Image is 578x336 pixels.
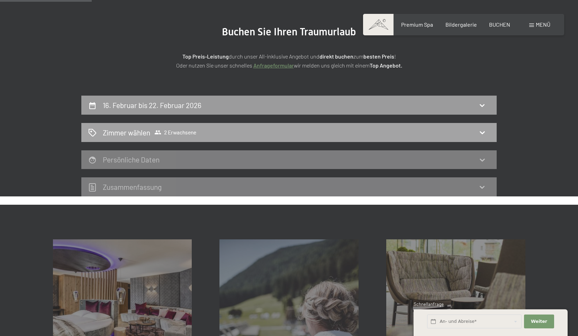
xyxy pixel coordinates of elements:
[222,26,356,38] span: Buchen Sie Ihren Traumurlaub
[524,315,554,329] button: Weiter
[103,183,162,191] h2: Zusammen­fassung
[370,62,402,69] strong: Top Angebot.
[401,21,433,28] a: Premium Spa
[103,127,150,138] h2: Zimmer wählen
[103,155,160,164] h2: Persönliche Daten
[116,52,462,70] p: durch unser All-inklusive Angebot und zum ! Oder nutzen Sie unser schnelles wir melden uns gleich...
[489,21,510,28] a: BUCHEN
[253,62,294,69] a: Anfrageformular
[363,53,394,60] strong: besten Preis
[414,301,444,307] span: Schnellanfrage
[103,101,201,109] h2: 16. Februar bis 22. Februar 2026
[154,129,196,136] span: 2 Erwachsene
[445,21,477,28] a: Bildergalerie
[536,21,550,28] span: Menü
[319,53,353,60] strong: direkt buchen
[531,318,547,325] span: Weiter
[182,53,229,60] strong: Top Preis-Leistung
